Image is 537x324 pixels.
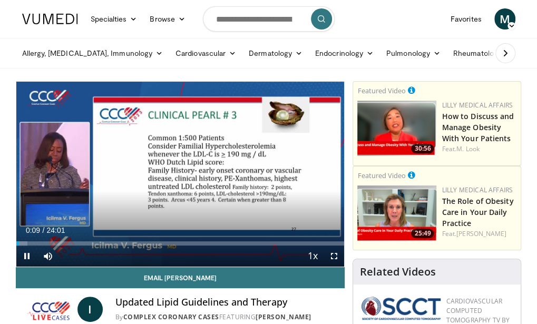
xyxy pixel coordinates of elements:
[444,8,488,30] a: Favorites
[24,297,73,322] img: Complex Coronary Cases
[16,43,170,64] a: Allergy, [MEDICAL_DATA], Immunology
[362,297,441,320] img: 51a70120-4f25-49cc-93a4-67582377e75f.png.150x105_q85_autocrop_double_scale_upscale_version-0.2.png
[411,229,434,238] span: 25:49
[442,185,513,194] a: Lilly Medical Affairs
[456,229,506,238] a: [PERSON_NAME]
[359,266,435,278] h4: Related Videos
[242,43,309,64] a: Dermatology
[494,8,515,30] a: M
[169,43,242,64] a: Cardiovascular
[115,312,337,322] div: By FEATURING
[309,43,380,64] a: Endocrinology
[442,229,516,239] div: Feat.
[357,101,436,156] a: 30:56
[380,43,447,64] a: Pulmonology
[323,246,344,267] button: Fullscreen
[357,101,436,156] img: c98a6a29-1ea0-4bd5-8cf5-4d1e188984a7.png.150x105_q85_crop-smart_upscale.png
[203,6,335,32] input: Search topics, interventions
[302,246,323,267] button: Playback Rate
[447,43,519,64] a: Rheumatology
[77,297,103,322] a: I
[357,171,405,180] small: Featured Video
[43,226,45,234] span: /
[84,8,144,30] a: Specialties
[22,14,78,24] img: VuMedi Logo
[115,297,337,308] h4: Updated Lipid Guidelines and Therapy
[16,267,345,288] a: Email [PERSON_NAME]
[357,86,405,95] small: Featured Video
[46,226,65,234] span: 24:01
[357,185,436,241] a: 25:49
[16,241,345,246] div: Progress Bar
[26,226,40,234] span: 0:09
[16,246,37,267] button: Pause
[442,144,516,154] div: Feat.
[411,144,434,153] span: 30:56
[37,246,58,267] button: Mute
[456,144,480,153] a: M. Look
[442,196,513,228] a: The Role of Obesity Care in Your Daily Practice
[123,312,219,321] a: Complex Coronary Cases
[442,111,514,143] a: How to Discuss and Manage Obesity With Your Patients
[357,185,436,241] img: e1208b6b-349f-4914-9dd7-f97803bdbf1d.png.150x105_q85_crop-smart_upscale.png
[256,312,311,321] a: [PERSON_NAME]
[442,101,513,110] a: Lilly Medical Affairs
[143,8,192,30] a: Browse
[16,82,345,267] video-js: Video Player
